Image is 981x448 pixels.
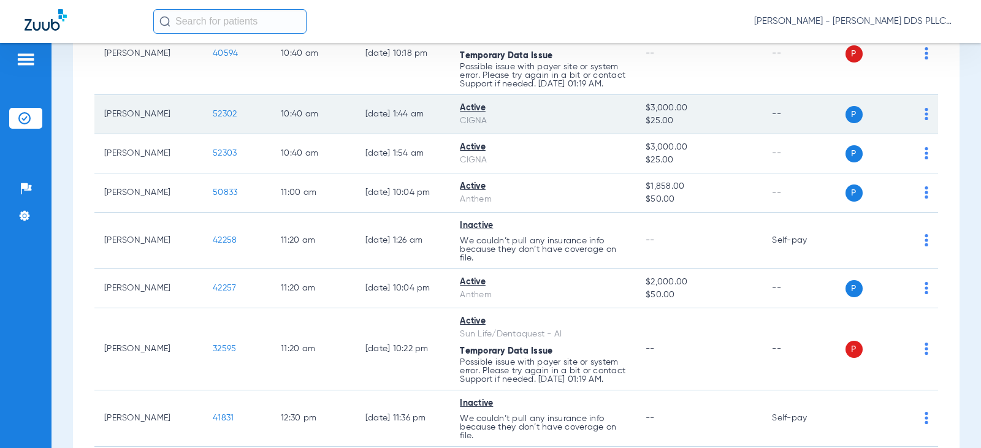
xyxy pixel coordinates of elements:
[646,102,752,115] span: $3,000.00
[460,154,626,167] div: CIGNA
[213,414,234,422] span: 41831
[94,269,203,308] td: [PERSON_NAME]
[845,184,863,202] span: P
[762,13,845,95] td: --
[762,269,845,308] td: --
[845,45,863,63] span: P
[271,13,356,95] td: 10:40 AM
[925,47,928,59] img: group-dot-blue.svg
[94,308,203,390] td: [PERSON_NAME]
[925,186,928,199] img: group-dot-blue.svg
[460,63,626,88] p: Possible issue with payer site or system error. Please try again in a bit or contact Support if n...
[925,282,928,294] img: group-dot-blue.svg
[762,213,845,269] td: Self-pay
[646,344,655,353] span: --
[460,289,626,302] div: Anthem
[925,108,928,120] img: group-dot-blue.svg
[159,16,170,27] img: Search Icon
[460,193,626,206] div: Anthem
[213,284,236,292] span: 42257
[762,95,845,134] td: --
[646,49,655,58] span: --
[460,276,626,289] div: Active
[925,234,928,246] img: group-dot-blue.svg
[94,213,203,269] td: [PERSON_NAME]
[213,149,237,158] span: 52303
[356,173,451,213] td: [DATE] 10:04 PM
[460,237,626,262] p: We couldn’t pull any insurance info because they don’t have coverage on file.
[356,390,451,447] td: [DATE] 11:36 PM
[94,95,203,134] td: [PERSON_NAME]
[271,173,356,213] td: 11:00 AM
[271,390,356,447] td: 12:30 PM
[271,269,356,308] td: 11:20 AM
[754,15,956,28] span: [PERSON_NAME] - [PERSON_NAME] DDS PLLC
[646,154,752,167] span: $25.00
[153,9,307,34] input: Search for patients
[460,141,626,154] div: Active
[356,269,451,308] td: [DATE] 10:04 PM
[16,52,36,67] img: hamburger-icon
[213,188,237,197] span: 50833
[925,343,928,355] img: group-dot-blue.svg
[460,219,626,232] div: Inactive
[845,106,863,123] span: P
[646,180,752,193] span: $1,858.00
[646,115,752,127] span: $25.00
[356,95,451,134] td: [DATE] 1:44 AM
[646,193,752,206] span: $50.00
[94,134,203,173] td: [PERSON_NAME]
[460,115,626,127] div: CIGNA
[213,110,237,118] span: 52302
[94,390,203,447] td: [PERSON_NAME]
[460,180,626,193] div: Active
[460,328,626,341] div: Sun Life/Dentaquest - AI
[271,213,356,269] td: 11:20 AM
[213,49,238,58] span: 40594
[762,173,845,213] td: --
[845,341,863,358] span: P
[762,390,845,447] td: Self-pay
[646,276,752,289] span: $2,000.00
[213,236,237,245] span: 42258
[94,173,203,213] td: [PERSON_NAME]
[271,308,356,390] td: 11:20 AM
[271,95,356,134] td: 10:40 AM
[356,134,451,173] td: [DATE] 1:54 AM
[460,414,626,440] p: We couldn’t pull any insurance info because they don’t have coverage on file.
[646,289,752,302] span: $50.00
[356,308,451,390] td: [DATE] 10:22 PM
[460,347,552,355] span: Temporary Data Issue
[845,280,863,297] span: P
[646,236,655,245] span: --
[460,51,552,60] span: Temporary Data Issue
[356,13,451,95] td: [DATE] 10:18 PM
[356,213,451,269] td: [DATE] 1:26 AM
[213,344,236,353] span: 32595
[460,397,626,410] div: Inactive
[460,102,626,115] div: Active
[845,145,863,162] span: P
[25,9,67,31] img: Zuub Logo
[762,134,845,173] td: --
[646,414,655,422] span: --
[920,389,981,448] iframe: Chat Widget
[762,308,845,390] td: --
[94,13,203,95] td: [PERSON_NAME]
[460,315,626,328] div: Active
[460,358,626,384] p: Possible issue with payer site or system error. Please try again in a bit or contact Support if n...
[646,141,752,154] span: $3,000.00
[271,134,356,173] td: 10:40 AM
[925,147,928,159] img: group-dot-blue.svg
